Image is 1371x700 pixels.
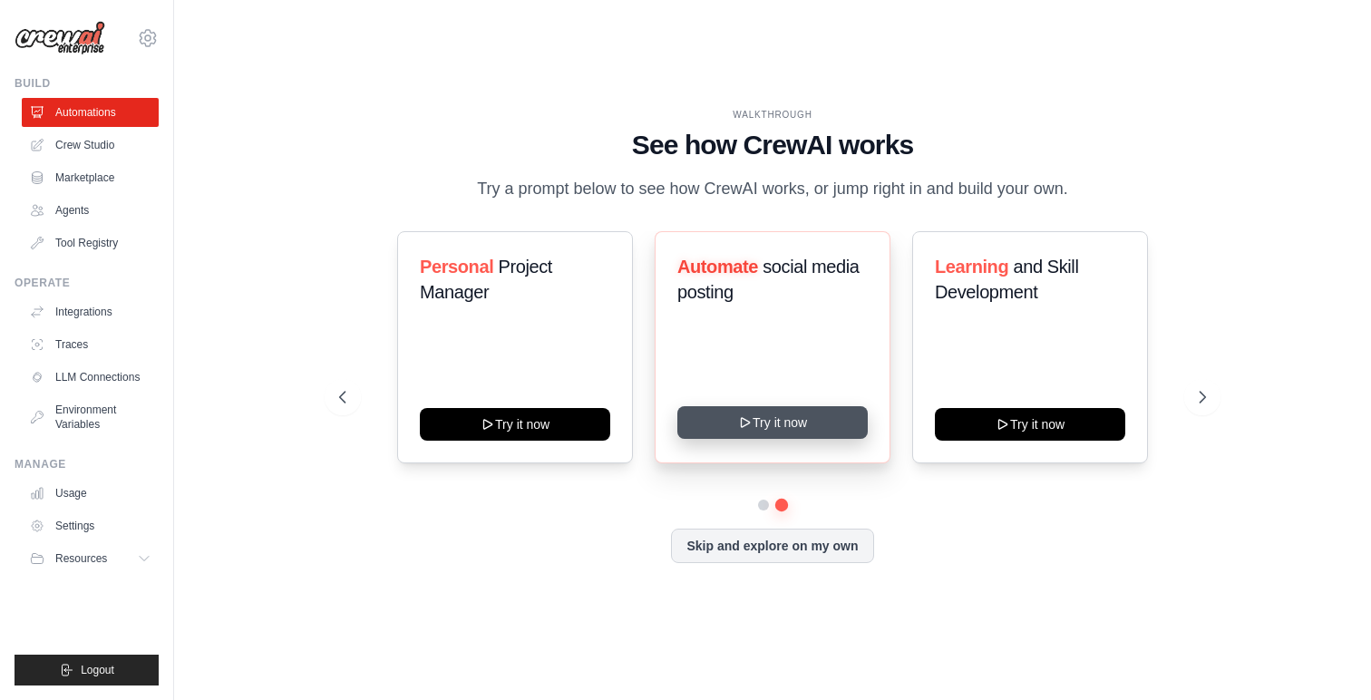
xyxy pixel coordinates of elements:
a: Traces [22,330,159,359]
a: Marketplace [22,163,159,192]
span: Personal [420,257,493,277]
h1: See how CrewAI works [339,129,1207,161]
div: Manage [15,457,159,472]
span: Project Manager [420,257,552,302]
img: Logo [15,21,105,55]
a: Integrations [22,297,159,326]
span: Logout [81,663,114,677]
a: Agents [22,196,159,225]
a: Tool Registry [22,228,159,258]
button: Try it now [677,406,868,439]
span: Resources [55,551,107,566]
span: Automate [677,257,758,277]
button: Try it now [935,408,1125,441]
a: Automations [22,98,159,127]
div: Build [15,76,159,91]
span: Learning [935,257,1008,277]
span: social media posting [677,257,860,302]
button: Logout [15,655,159,685]
button: Resources [22,544,159,573]
div: WALKTHROUGH [339,108,1207,122]
p: Try a prompt below to see how CrewAI works, or jump right in and build your own. [468,176,1077,202]
a: LLM Connections [22,363,159,392]
button: Skip and explore on my own [671,529,873,563]
div: Operate [15,276,159,290]
a: Crew Studio [22,131,159,160]
button: Try it now [420,408,610,441]
a: Usage [22,479,159,508]
a: Environment Variables [22,395,159,439]
a: Settings [22,511,159,540]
